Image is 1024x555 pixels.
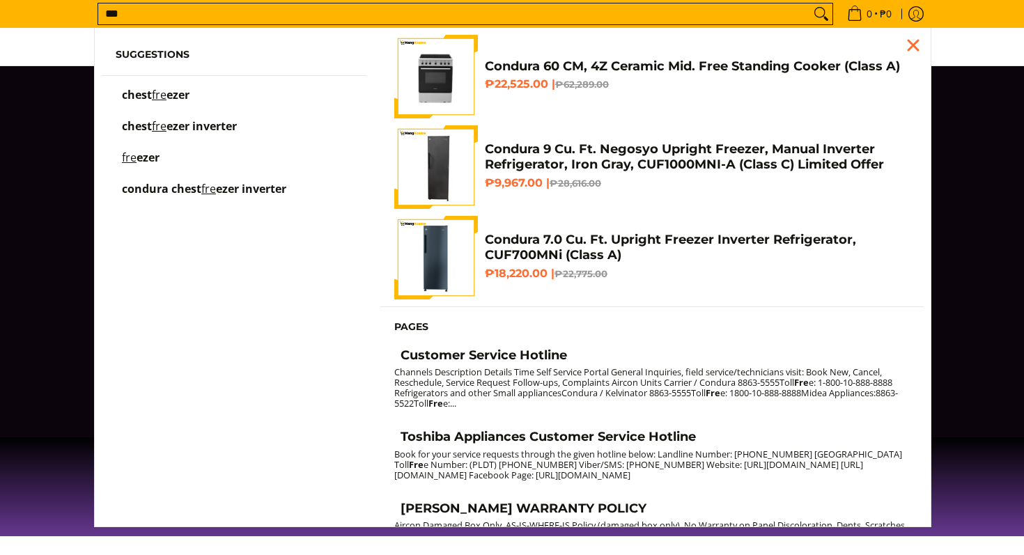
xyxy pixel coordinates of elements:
p: chest freezer [122,90,189,114]
span: ezer [137,150,160,165]
strong: Fre [409,458,424,471]
mark: fre [152,118,166,134]
a: Customer Service Hotline [394,347,910,367]
span: ezer inverter [216,181,286,196]
a: chest freezer inverter [116,121,352,146]
mark: fre [122,150,137,165]
h6: ₱9,967.00 | [485,176,910,190]
a: freezer [116,153,352,177]
p: condura chest freezer inverter [122,184,286,208]
span: condura chest [122,181,201,196]
span: • [843,6,896,22]
a: Condura 7.0 Cu. Ft. Upright Freezer Inverter Refrigerator, CUF700MNi (Class A) Condura 7.0 Cu. Ft... [394,216,910,299]
h4: Toshiba Appliances Customer Service Hotline [401,429,696,445]
img: Condura 60 CM, 4Z Ceramic Mid. Free Standing Cooker (Class A) [394,35,478,118]
h6: Suggestions [116,49,352,61]
button: Search [810,3,832,24]
del: ₱62,289.00 [555,79,609,90]
img: Condura 7.0 Cu. Ft. Upright Freezer Inverter Refrigerator, CUF700MNi (Class A) [394,216,478,299]
h6: ₱18,220.00 | [485,267,910,281]
h6: Pages [394,321,910,334]
h4: Customer Service Hotline [401,347,567,364]
h6: ₱22,525.00 | [485,77,910,91]
strong: Fre [428,397,443,409]
a: condura chest freezer inverter [116,184,352,208]
a: chest freezer [116,90,352,114]
h4: Condura 60 CM, 4Z Ceramic Mid. Free Standing Cooker (Class A) [485,58,910,75]
span: chest [122,118,152,134]
span: 0 [864,9,874,19]
del: ₱28,616.00 [550,178,601,189]
strong: Fre [706,386,720,399]
small: Book for your service requests through the given hotline below: Landline Number: [PHONE_NUMBER] [... [394,448,902,481]
h4: [PERSON_NAME] WARRANTY POLICY [401,501,646,517]
a: Toshiba Appliances Customer Service Hotline [394,429,910,448]
span: ezer inverter [166,118,237,134]
img: Condura 9 Cu. Ft. Negosyo Upright Freezer, Manual Inverter Refrigerator, Iron Gray, CUF1000MNI-A ... [394,125,478,209]
span: chest [122,87,152,102]
mark: fre [152,87,166,102]
div: Close pop up [903,35,924,56]
mark: fre [201,181,216,196]
span: ezer [166,87,189,102]
h4: Condura 7.0 Cu. Ft. Upright Freezer Inverter Refrigerator, CUF700MNi (Class A) [485,232,910,263]
a: Condura 60 CM, 4Z Ceramic Mid. Free Standing Cooker (Class A) Condura 60 CM, 4Z Ceramic Mid. Free... [394,35,910,118]
h4: Condura 9 Cu. Ft. Negosyo Upright Freezer, Manual Inverter Refrigerator, Iron Gray, CUF1000MNI-A ... [485,141,910,173]
p: freezer [122,153,160,177]
a: Condura 9 Cu. Ft. Negosyo Upright Freezer, Manual Inverter Refrigerator, Iron Gray, CUF1000MNI-A ... [394,125,910,209]
del: ₱22,775.00 [554,268,607,279]
small: Channels Description Details Time Self Service Portal General Inquiries, field service/technician... [394,366,898,409]
a: [PERSON_NAME] WARRANTY POLICY [394,501,910,520]
span: ₱0 [878,9,894,19]
p: chest freezer inverter [122,121,237,146]
strong: Fre [794,376,809,389]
